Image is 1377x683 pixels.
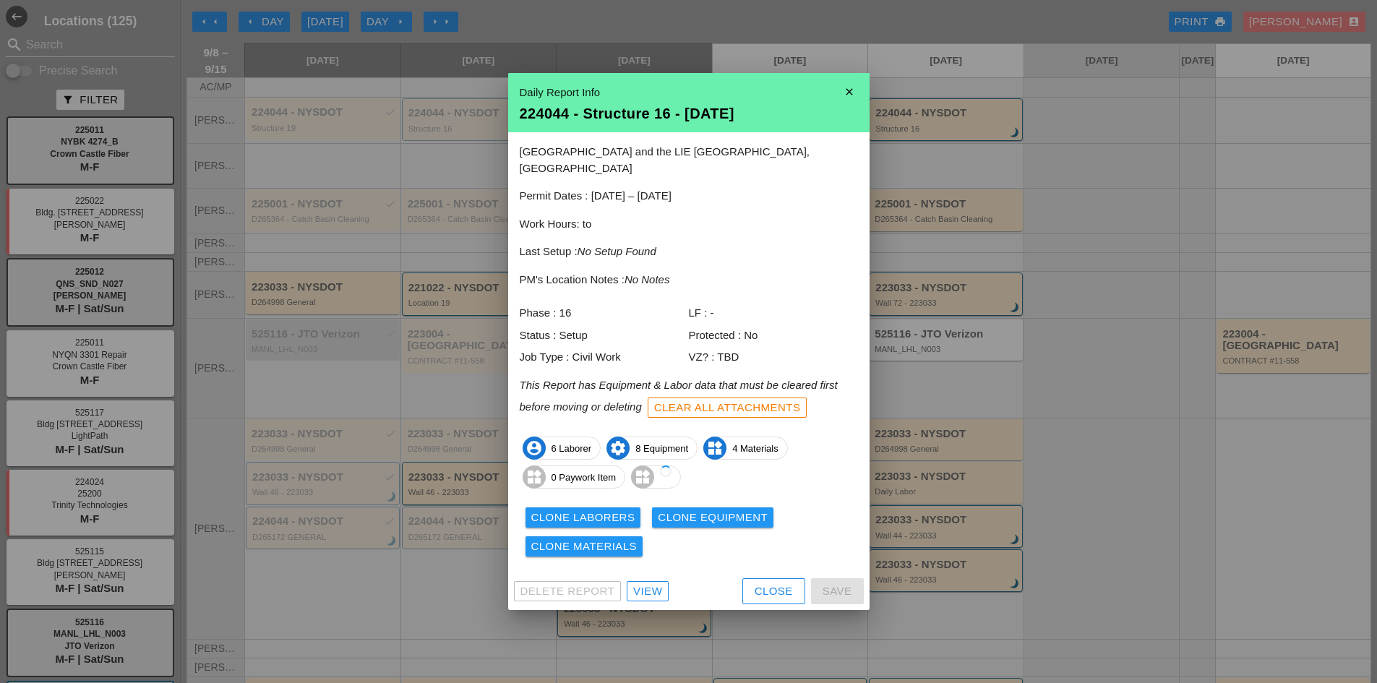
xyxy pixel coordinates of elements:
[520,106,858,121] div: 224044 - Structure 16 - [DATE]
[531,510,635,526] div: Clone Laborers
[531,538,638,555] div: Clone Materials
[520,327,689,344] div: Status : Setup
[520,349,689,366] div: Job Type : Civil Work
[520,379,838,413] i: This Report has Equipment & Labor data that must be cleared first before moving or deleting
[526,536,643,557] button: Clone Materials
[520,188,858,205] p: Permit Dates : [DATE] – [DATE]
[578,245,656,257] i: No Setup Found
[526,507,641,528] button: Clone Laborers
[704,437,787,460] span: 4 Materials
[520,216,858,233] p: Work Hours: to
[689,305,858,322] div: LF : -
[520,144,858,176] p: [GEOGRAPHIC_DATA] and the LIE [GEOGRAPHIC_DATA], [GEOGRAPHIC_DATA]
[835,77,864,106] i: close
[703,437,726,460] i: widgets
[689,327,858,344] div: Protected : No
[755,583,793,600] div: Close
[648,398,807,418] button: Clear All Attachments
[523,437,546,460] i: account_circle
[520,305,689,322] div: Phase : 16
[631,465,654,489] i: widgets
[658,510,768,526] div: Clone Equipment
[523,465,546,489] i: widgets
[520,85,858,101] div: Daily Report Info
[523,437,601,460] span: 6 Laborer
[652,507,773,528] button: Clone Equipment
[742,578,805,604] button: Close
[625,273,670,285] i: No Notes
[606,437,630,460] i: settings
[520,272,858,288] p: PM's Location Notes :
[654,400,801,416] div: Clear All Attachments
[633,583,662,600] div: View
[627,581,669,601] a: View
[689,349,858,366] div: VZ? : TBD
[520,244,858,260] p: Last Setup :
[523,465,625,489] span: 0 Paywork Item
[607,437,697,460] span: 8 Equipment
